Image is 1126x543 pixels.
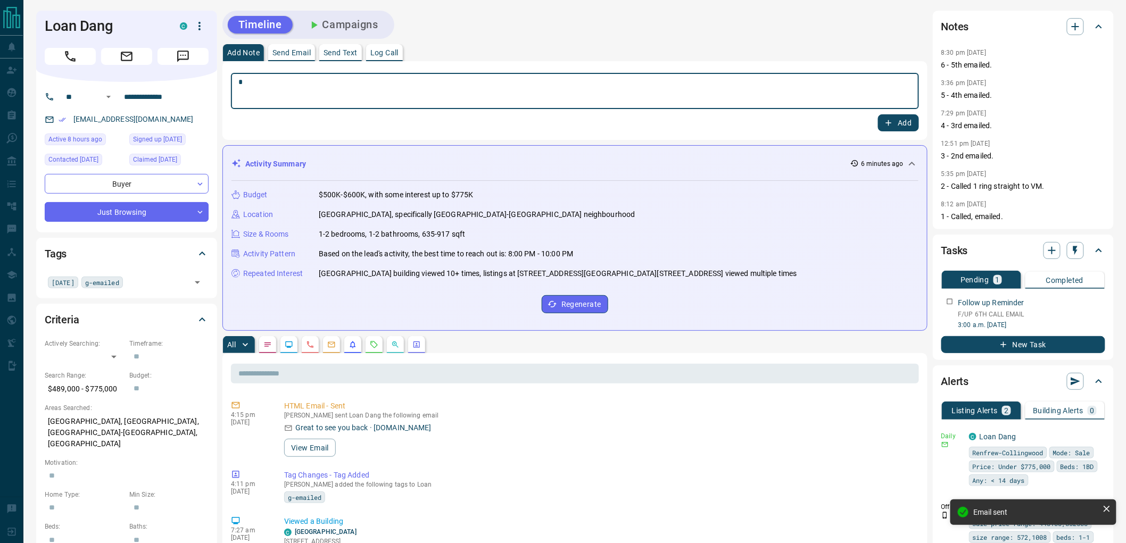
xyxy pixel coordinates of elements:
[941,336,1105,353] button: New Task
[45,48,96,65] span: Call
[861,159,903,169] p: 6 minutes ago
[941,181,1105,192] p: 2 - Called 1 ring straight to VM.
[319,268,797,279] p: [GEOGRAPHIC_DATA] building viewed 10+ times, listings at [STREET_ADDRESS][GEOGRAPHIC_DATA][STREET...
[958,310,1105,319] p: F/UP 6TH CALL EMAIL
[941,14,1105,39] div: Notes
[542,295,608,313] button: Regenerate
[391,340,400,349] svg: Opportunities
[133,134,182,145] span: Signed up [DATE]
[1033,407,1083,414] p: Building Alerts
[412,340,421,349] svg: Agent Actions
[974,508,1098,516] div: Email sent
[52,277,74,288] span: [DATE]
[45,371,124,380] p: Search Range:
[129,522,209,531] p: Baths:
[129,133,209,148] div: Sun Sep 21 2025
[319,209,635,220] p: [GEOGRAPHIC_DATA], specifically [GEOGRAPHIC_DATA]-[GEOGRAPHIC_DATA] neighbourhood
[45,18,164,35] h1: Loan Dang
[231,488,268,495] p: [DATE]
[941,211,1105,222] p: 1 - Called, emailed.
[231,534,268,541] p: [DATE]
[941,60,1105,71] p: 6 - 5th emailed.
[129,339,209,348] p: Timeframe:
[243,248,295,260] p: Activity Pattern
[45,458,209,467] p: Motivation:
[284,481,915,488] p: [PERSON_NAME] added the following tags to Loan
[59,116,66,123] svg: Email Verified
[45,174,209,194] div: Buyer
[48,154,98,165] span: Contacted [DATE]
[45,307,209,332] div: Criteria
[228,16,293,34] button: Timeline
[306,340,314,349] svg: Calls
[370,340,378,349] svg: Requests
[1053,447,1090,458] span: Mode: Sale
[231,480,268,488] p: 4:11 pm
[129,371,209,380] p: Budget:
[129,490,209,499] p: Min Size:
[133,154,177,165] span: Claimed [DATE]
[941,90,1105,101] p: 5 - 4th emailed.
[48,134,102,145] span: Active 8 hours ago
[941,369,1105,394] div: Alerts
[973,447,1044,458] span: Renfrew-Collingwood
[243,209,273,220] p: Location
[941,238,1105,263] div: Tasks
[370,49,399,56] p: Log Call
[1090,407,1094,414] p: 0
[952,407,998,414] p: Listing Alerts
[45,241,209,266] div: Tags
[45,413,209,453] p: [GEOGRAPHIC_DATA], [GEOGRAPHIC_DATA], [GEOGRAPHIC_DATA]-[GEOGRAPHIC_DATA], [GEOGRAPHIC_DATA]
[45,245,67,262] h2: Tags
[243,189,268,201] p: Budget
[288,492,321,503] span: g-emailed
[284,439,336,457] button: View Email
[319,189,474,201] p: $500K-$600K, with some interest up to $775K
[190,275,205,290] button: Open
[73,115,194,123] a: [EMAIL_ADDRESS][DOMAIN_NAME]
[941,431,963,441] p: Daily
[243,268,303,279] p: Repeated Interest
[941,201,987,208] p: 8:12 am [DATE]
[349,340,357,349] svg: Listing Alerts
[231,419,268,426] p: [DATE]
[45,133,124,148] div: Sun Oct 12 2025
[245,158,306,170] p: Activity Summary
[227,341,236,348] p: All
[45,339,124,348] p: Actively Searching:
[158,48,209,65] span: Message
[285,340,293,349] svg: Lead Browsing Activity
[941,170,987,178] p: 5:35 pm [DATE]
[324,49,358,56] p: Send Text
[941,110,987,117] p: 7:29 pm [DATE]
[941,502,963,512] p: Off
[45,490,124,499] p: Home Type:
[284,400,915,412] p: HTML Email - Sent
[102,90,115,103] button: Open
[101,48,152,65] span: Email
[45,154,124,169] div: Mon Sep 22 2025
[996,276,1000,283] p: 1
[45,403,209,413] p: Areas Searched:
[327,340,336,349] svg: Emails
[297,16,389,34] button: Campaigns
[973,461,1051,472] span: Price: Under $775,000
[973,532,1047,542] span: size range: 572,1008
[1004,407,1008,414] p: 2
[941,151,1105,162] p: 3 - 2nd emailed.
[878,114,918,131] button: Add
[45,202,209,222] div: Just Browsing
[319,229,465,240] p: 1-2 bedrooms, 1-2 bathrooms, 635-917 sqft
[941,18,969,35] h2: Notes
[284,529,292,536] div: condos.ca
[1061,461,1094,472] span: Beds: 1BD
[1046,277,1084,284] p: Completed
[961,276,989,283] p: Pending
[941,79,987,87] p: 3:36 pm [DATE]
[958,297,1024,308] p: Follow up Reminder
[45,311,79,328] h2: Criteria
[941,441,949,448] svg: Email
[319,248,573,260] p: Based on the lead's activity, the best time to reach out is: 8:00 PM - 10:00 PM
[941,242,968,259] h2: Tasks
[980,432,1016,441] a: Loan Dang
